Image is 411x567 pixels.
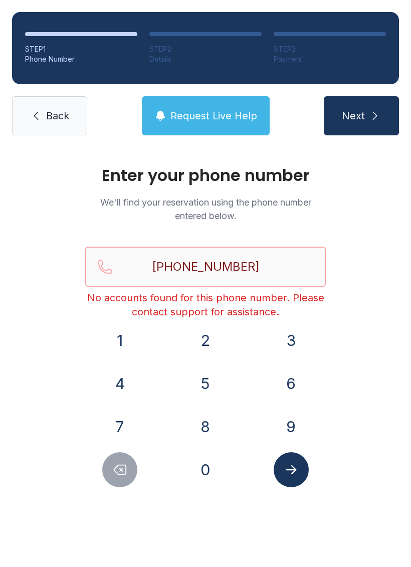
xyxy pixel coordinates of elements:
div: STEP 1 [25,44,137,54]
div: Payment [274,54,386,64]
span: Back [46,109,69,123]
div: STEP 3 [274,44,386,54]
div: Phone Number [25,54,137,64]
button: 3 [274,323,309,358]
button: 5 [188,366,223,401]
h1: Enter your phone number [85,167,326,183]
p: We'll find your reservation using the phone number entered below. [85,196,326,223]
div: STEP 2 [149,44,262,54]
button: 9 [274,409,309,444]
button: Delete number [102,452,137,487]
div: No accounts found for this phone number. Please contact support for assistance. [85,291,326,319]
button: 2 [188,323,223,358]
button: 6 [274,366,309,401]
button: Submit lookup form [274,452,309,487]
button: 7 [102,409,137,444]
button: 4 [102,366,137,401]
div: Details [149,54,262,64]
button: 8 [188,409,223,444]
span: Next [342,109,365,123]
input: Reservation phone number [85,247,326,287]
span: Request Live Help [170,109,257,123]
button: 1 [102,323,137,358]
button: 0 [188,452,223,487]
